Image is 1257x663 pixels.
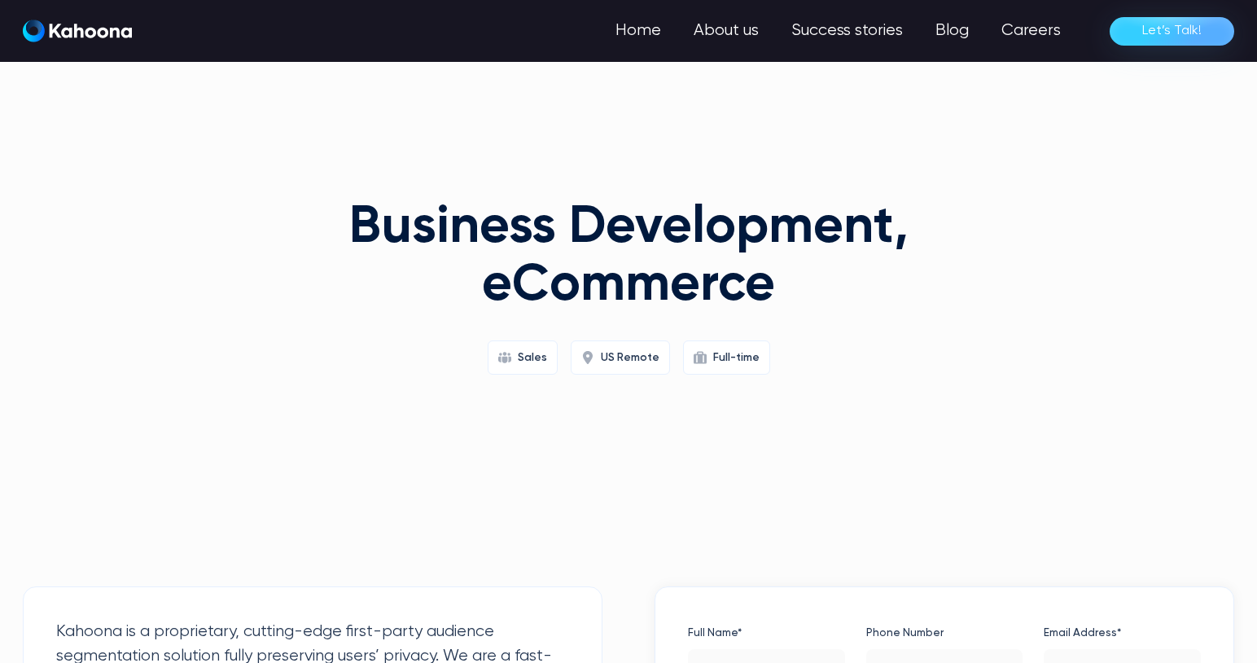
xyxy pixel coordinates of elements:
img: Kahoona logo white [23,20,132,42]
div: Let’s Talk! [1142,18,1202,44]
a: Careers [985,15,1077,47]
a: Home [599,15,677,47]
label: Full Name* [688,620,845,646]
div: Sales [518,345,547,371]
div: Full-time [713,345,760,371]
label: Phone Number [866,620,1023,646]
a: home [23,20,132,43]
a: Blog [919,15,985,47]
a: Let’s Talk! [1110,17,1234,46]
label: Email Address* [1044,620,1201,646]
a: Success stories [775,15,919,47]
div: US Remote [601,345,659,371]
h1: Business Development, eCommerce [316,200,941,314]
a: About us [677,15,775,47]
